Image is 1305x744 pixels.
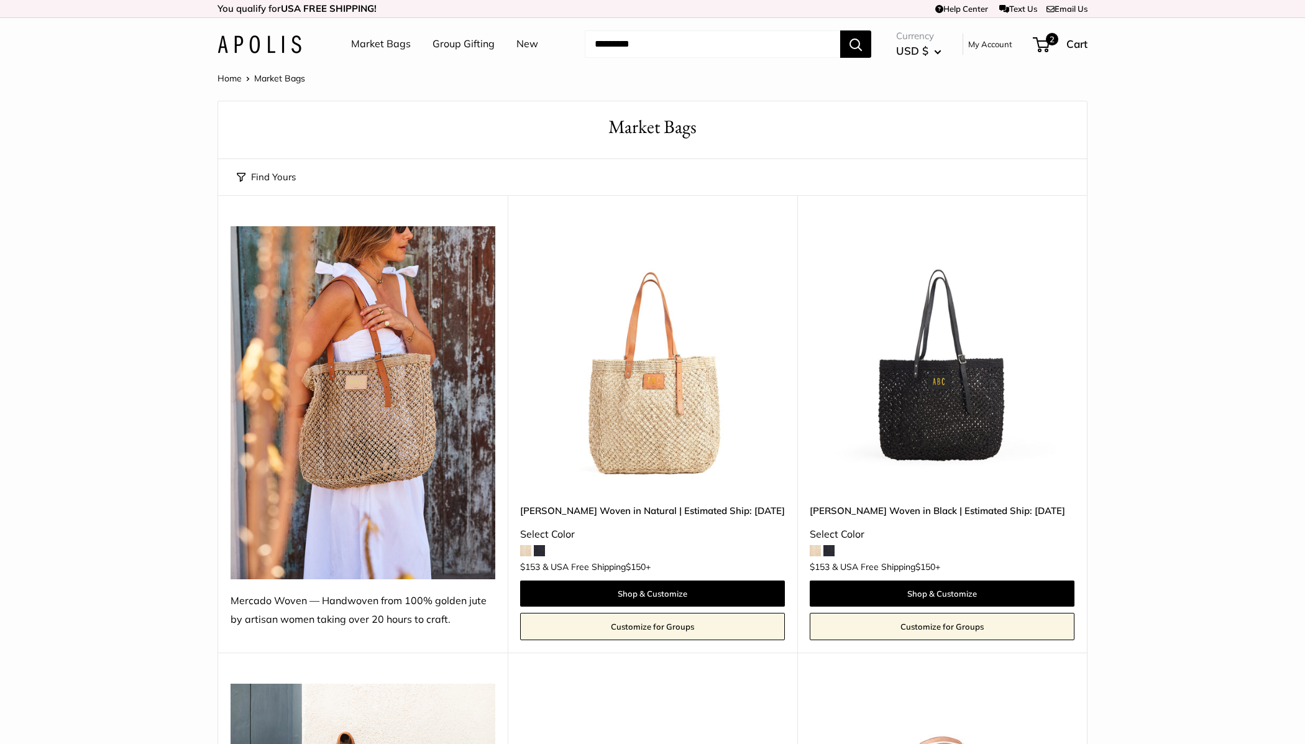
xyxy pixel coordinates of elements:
span: Currency [896,27,941,45]
img: Mercado Woven in Black | Estimated Ship: Oct. 19th [810,226,1074,491]
span: $153 [810,561,830,572]
a: Mercado Woven in Natural | Estimated Ship: Oct. 12thMercado Woven in Natural | Estimated Ship: Oc... [520,226,785,491]
button: USD $ [896,41,941,61]
span: USD $ [896,44,928,57]
a: [PERSON_NAME] Woven in Black | Estimated Ship: [DATE] [810,503,1074,518]
img: Mercado Woven in Natural | Estimated Ship: Oct. 12th [520,226,785,491]
div: Select Color [810,525,1074,544]
a: My Account [968,37,1012,52]
a: New [516,35,538,53]
span: & USA Free Shipping + [543,563,651,571]
a: Home [217,73,242,84]
a: Mercado Woven in Black | Estimated Ship: Oct. 19thMercado Woven in Black | Estimated Ship: Oct. 19th [810,226,1074,491]
a: Market Bags [351,35,411,53]
img: Mercado Woven — Handwoven from 100% golden jute by artisan women taking over 20 hours to craft. [231,226,495,579]
a: Shop & Customize [520,581,785,607]
span: Cart [1066,37,1087,50]
a: Group Gifting [433,35,495,53]
a: [PERSON_NAME] Woven in Natural | Estimated Ship: [DATE] [520,503,785,518]
span: & USA Free Shipping + [832,563,940,571]
a: Customize for Groups [520,613,785,640]
strong: USA FREE SHIPPING! [281,2,377,14]
span: $153 [520,561,540,572]
span: Market Bags [254,73,305,84]
span: $150 [626,561,646,572]
a: Shop & Customize [810,581,1074,607]
button: Search [840,30,871,58]
span: $150 [915,561,935,572]
a: 2 Cart [1034,34,1087,54]
a: Customize for Groups [810,613,1074,640]
div: Mercado Woven — Handwoven from 100% golden jute by artisan women taking over 20 hours to craft. [231,592,495,629]
h1: Market Bags [237,114,1068,140]
button: Find Yours [237,168,296,186]
input: Search... [585,30,840,58]
a: Email Us [1046,4,1087,14]
a: Text Us [999,4,1037,14]
img: Apolis [217,35,301,53]
span: 2 [1046,33,1058,45]
nav: Breadcrumb [217,70,305,86]
a: Help Center [935,4,988,14]
div: Select Color [520,525,785,544]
